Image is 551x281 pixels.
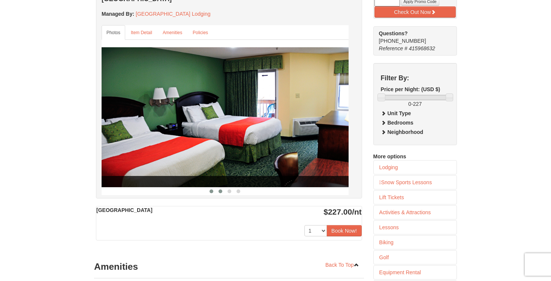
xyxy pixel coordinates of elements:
[374,251,457,264] a: Golf
[381,100,449,108] label: -
[387,129,423,135] strong: Neighborhood
[373,153,406,159] span: More options
[94,259,364,274] h3: Amenities
[374,266,457,279] a: Equipment Rental
[387,120,413,126] strong: Bedrooms
[374,221,457,234] a: Lessons
[126,25,157,40] a: Item Detail
[379,30,408,36] strong: Questions?
[387,110,411,116] strong: Unit Type
[408,101,411,107] span: 0
[352,207,362,216] span: /nt
[374,176,457,189] a: Snow Sports Lessons
[413,101,422,107] span: 227
[102,11,132,17] span: Managed By
[102,11,134,17] strong: :
[193,30,208,35] small: Policies
[374,6,456,18] button: Check Out Now
[106,30,120,35] small: Photos
[381,74,449,82] h4: Filter By:
[379,45,407,51] span: Reference #
[158,25,187,40] a: Amenities
[379,30,443,44] span: [PHONE_NUMBER]
[136,11,210,17] a: [GEOGRAPHIC_DATA] Lodging
[326,225,362,236] button: Book Now!
[409,45,435,51] span: 415968632
[131,30,152,35] small: Item Detail
[374,236,457,249] a: Biking
[320,259,364,270] a: Back To Top
[374,206,457,219] a: Activities & Attractions
[323,207,362,216] strong: $227.00
[163,30,182,35] small: Amenities
[381,86,440,92] strong: Price per Night: (USD $)
[102,47,357,187] img: 18876286-41-233aa5f3.jpg
[374,191,457,204] a: Lift Tickets
[188,25,213,40] a: Policies
[102,25,125,40] a: Photos
[96,207,153,213] strong: [GEOGRAPHIC_DATA]
[374,161,457,174] a: Lodging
